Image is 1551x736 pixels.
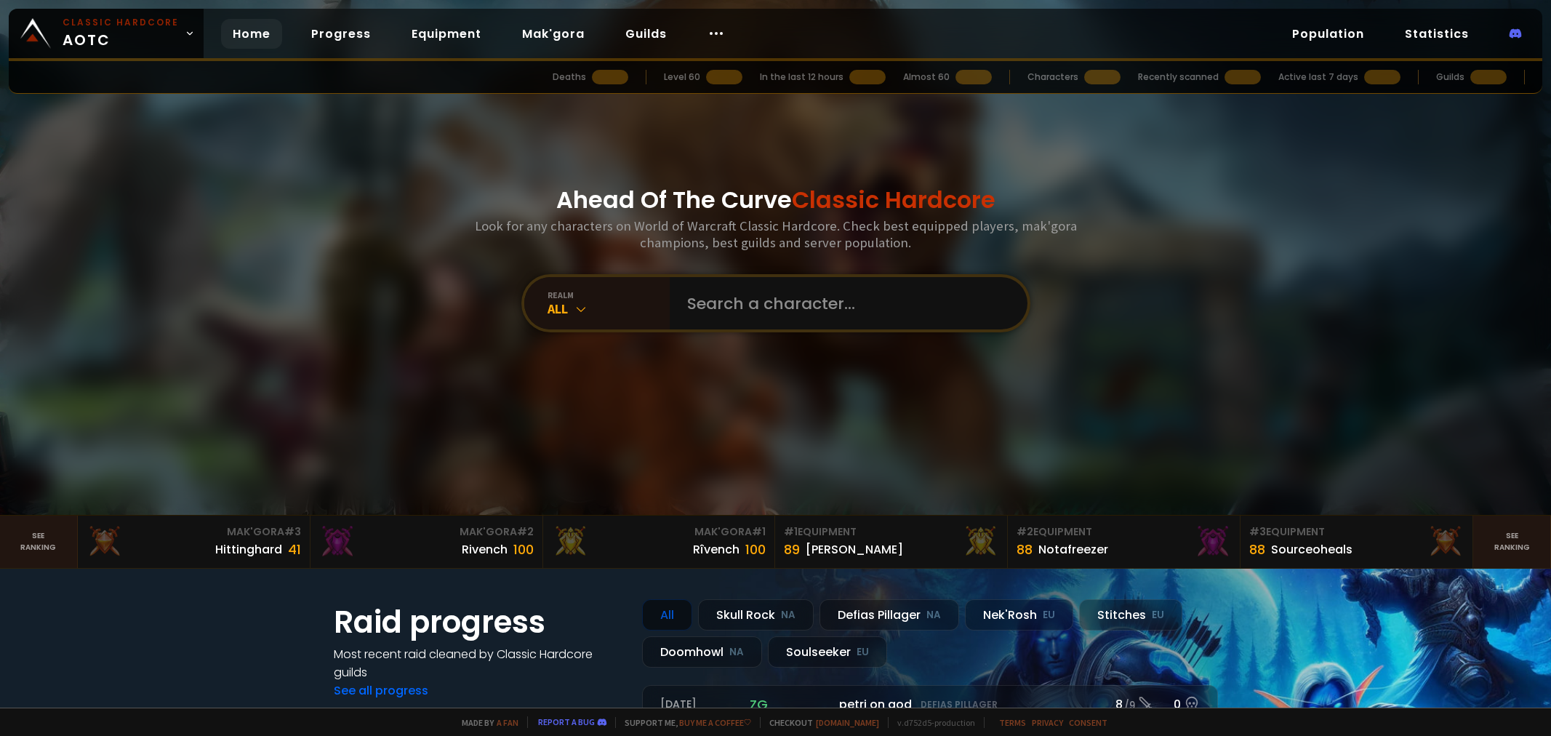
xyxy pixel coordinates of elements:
span: # 2 [517,524,534,539]
a: Report a bug [538,716,595,727]
input: Search a character... [678,277,1010,329]
a: Mak'Gora#2Rivench100 [310,516,543,568]
span: Support me, [615,717,751,728]
span: # 3 [284,524,301,539]
small: NA [729,645,744,660]
a: Home [221,19,282,49]
div: 100 [745,540,766,559]
div: Deaths [553,71,586,84]
div: Guilds [1436,71,1464,84]
div: Recently scanned [1138,71,1219,84]
span: v. d752d5 - production [888,717,975,728]
div: Equipment [784,524,998,540]
a: Privacy [1032,717,1063,728]
div: Doomhowl [642,636,762,668]
a: Mak'Gora#1Rîvench100 [543,516,776,568]
a: #2Equipment88Notafreezer [1008,516,1241,568]
div: All [642,599,692,631]
a: Mak'Gora#3Hittinghard41 [78,516,310,568]
a: [DATE]zgpetri on godDefias Pillager8 /90 [642,685,1218,724]
div: Skull Rock [698,599,814,631]
div: Mak'Gora [552,524,766,540]
small: EU [1043,608,1055,623]
small: Classic Hardcore [63,16,179,29]
a: [DOMAIN_NAME] [816,717,879,728]
h1: Ahead Of The Curve [556,183,995,217]
a: Buy me a coffee [679,717,751,728]
a: Consent [1069,717,1107,728]
div: Rîvench [693,540,740,559]
h4: Most recent raid cleaned by Classic Hardcore guilds [334,645,625,681]
div: Stitches [1079,599,1182,631]
a: Statistics [1393,19,1480,49]
span: Classic Hardcore [792,183,995,216]
div: Sourceoheals [1271,540,1352,559]
div: realm [548,289,670,300]
small: EU [1152,608,1164,623]
a: Equipment [400,19,493,49]
span: # 1 [784,524,798,539]
div: 100 [513,540,534,559]
div: Notafreezer [1038,540,1108,559]
div: Defias Pillager [819,599,959,631]
a: See all progress [334,682,428,699]
span: # 3 [1249,524,1266,539]
span: Made by [453,717,518,728]
div: Soulseeker [768,636,887,668]
div: In the last 12 hours [760,71,843,84]
div: Nek'Rosh [965,599,1073,631]
a: Seeranking [1473,516,1551,568]
a: #1Equipment89[PERSON_NAME] [775,516,1008,568]
small: NA [781,608,795,623]
div: Equipment [1017,524,1231,540]
a: Terms [999,717,1026,728]
div: 88 [1249,540,1265,559]
a: #3Equipment88Sourceoheals [1241,516,1473,568]
small: NA [926,608,941,623]
a: Mak'gora [510,19,596,49]
small: EU [857,645,869,660]
div: 41 [288,540,301,559]
div: Rivench [462,540,508,559]
h3: Look for any characters on World of Warcraft Classic Hardcore. Check best equipped players, mak'g... [469,217,1083,251]
div: Characters [1027,71,1078,84]
div: [PERSON_NAME] [806,540,903,559]
span: # 1 [752,524,766,539]
div: Almost 60 [903,71,950,84]
span: AOTC [63,16,179,51]
span: Checkout [760,717,879,728]
span: # 2 [1017,524,1033,539]
a: a fan [497,717,518,728]
div: Equipment [1249,524,1464,540]
h1: Raid progress [334,599,625,645]
div: Hittinghard [215,540,282,559]
div: Mak'Gora [319,524,534,540]
div: Mak'Gora [87,524,301,540]
a: Population [1281,19,1376,49]
div: All [548,300,670,317]
a: Guilds [614,19,678,49]
div: Level 60 [664,71,700,84]
div: 88 [1017,540,1033,559]
a: Classic HardcoreAOTC [9,9,204,58]
div: Active last 7 days [1278,71,1358,84]
div: 89 [784,540,800,559]
a: Progress [300,19,382,49]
